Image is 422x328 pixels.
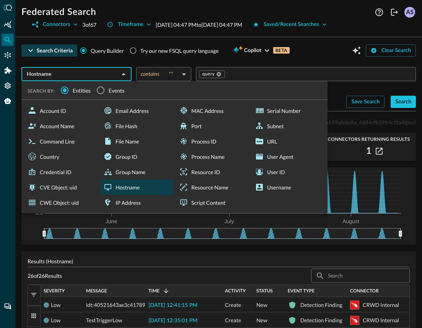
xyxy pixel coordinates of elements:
div: Detection Finding [300,313,342,328]
div: IP Address [100,195,173,210]
div: Connectors [2,49,14,61]
div: Federated Search [2,34,14,46]
button: Search Criteria [21,44,77,57]
span: SEARCH BY: [28,88,55,94]
input: Select an Entity [24,69,117,79]
div: Settings [2,80,14,92]
p: 3 of 67 [82,21,96,29]
div: Port [176,118,249,134]
span: Event Type [288,288,314,294]
div: Saved/Recent Searches [264,20,319,29]
button: Search [391,96,416,108]
div: Process ID [176,134,249,149]
span: Time [148,288,160,294]
div: Subnet [252,118,324,134]
span: query [202,71,215,77]
p: [DATE] 04:47 PM to [DATE] 04:47 PM [156,21,242,29]
span: Activity [225,288,246,294]
p: BETA [273,47,290,54]
div: Country [24,149,97,164]
span: Create [225,297,241,313]
div: CVE Object: uid [24,180,97,195]
button: CopilotBETA [228,44,294,57]
div: Try our new FSQL query language [140,47,219,55]
button: Logout [388,6,401,18]
div: Detection Finding [300,297,342,313]
div: Serial Number [252,103,324,118]
div: CRWD Internal [363,297,399,313]
div: Chat [2,300,14,313]
svg: Crowdstrike Falcon [350,316,359,325]
div: Resource ID [176,164,249,180]
div: Resource Name [176,180,249,195]
button: Open Query Copilot [350,44,363,57]
span: Severity [44,288,65,294]
svg: Crowdstrike Falcon [350,300,359,310]
p: Results (Hostname) [28,257,410,265]
div: contains [141,70,179,77]
span: Connectors Returning Results [322,137,416,142]
span: (dev) [404,119,416,126]
button: Connectors [28,18,82,31]
div: Account ID [24,103,97,118]
button: Clear Search [366,44,416,57]
span: TestTriggerLow [86,313,122,328]
span: Events [109,86,125,95]
div: File Hash [100,118,173,134]
div: AS [404,7,415,18]
div: Command Line [24,134,97,149]
div: query [199,70,225,78]
div: Search Criteria [37,46,73,55]
tspan: June [106,218,117,224]
div: Low [51,297,60,313]
div: Hostname [100,180,173,195]
tspan: August [342,218,359,224]
div: Credential ID [24,164,97,180]
div: Connectors [43,20,70,29]
span: [DATE] 12:35:01 PM [148,318,197,323]
div: CWE Object: uid [24,195,97,210]
div: Addons [2,64,14,77]
span: New [256,313,267,328]
span: Create [225,313,241,328]
div: User Agent [252,149,324,164]
div: Summary Insights [2,18,14,31]
div: Account Name [24,118,97,134]
div: CRWD Internal [363,313,399,328]
button: Close [118,69,129,80]
div: Clear Search [381,46,411,55]
span: New [256,297,267,313]
button: Timeframe [103,18,156,31]
div: Script Content [176,195,249,210]
div: Process Name [176,149,249,164]
div: Search [395,97,411,107]
input: Value [226,69,412,79]
span: contains [141,70,160,77]
h1: Federated Search [21,6,96,18]
button: Help [373,6,385,18]
span: Status [256,288,273,294]
h2: 1 [366,145,371,157]
div: Email Address [100,103,173,118]
div: Timeframe [118,20,143,29]
div: Save Search [351,97,380,107]
tspan: July [225,218,234,224]
span: ldt:40521643ae3c4178947591fa2f57f6fb:236223215227 [86,297,225,313]
span: Message [86,288,107,294]
div: Group Name [100,164,173,180]
button: Saved/Recent Searches [248,18,331,31]
div: User ID [252,164,324,180]
span: Copilot [244,46,261,55]
span: Connector [350,288,379,294]
p: 26 of 26 Results [28,272,62,280]
span: [DATE] 12:41:15 PM [148,303,197,308]
input: Search [328,269,392,283]
div: Group ID [100,149,173,164]
button: Save Search [346,96,385,108]
span: Entities [73,86,91,95]
span: Query Builder [91,47,124,55]
div: Low [51,313,60,328]
div: Username [252,180,324,195]
div: MAC Address [176,103,249,118]
div: File Name [100,134,173,149]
